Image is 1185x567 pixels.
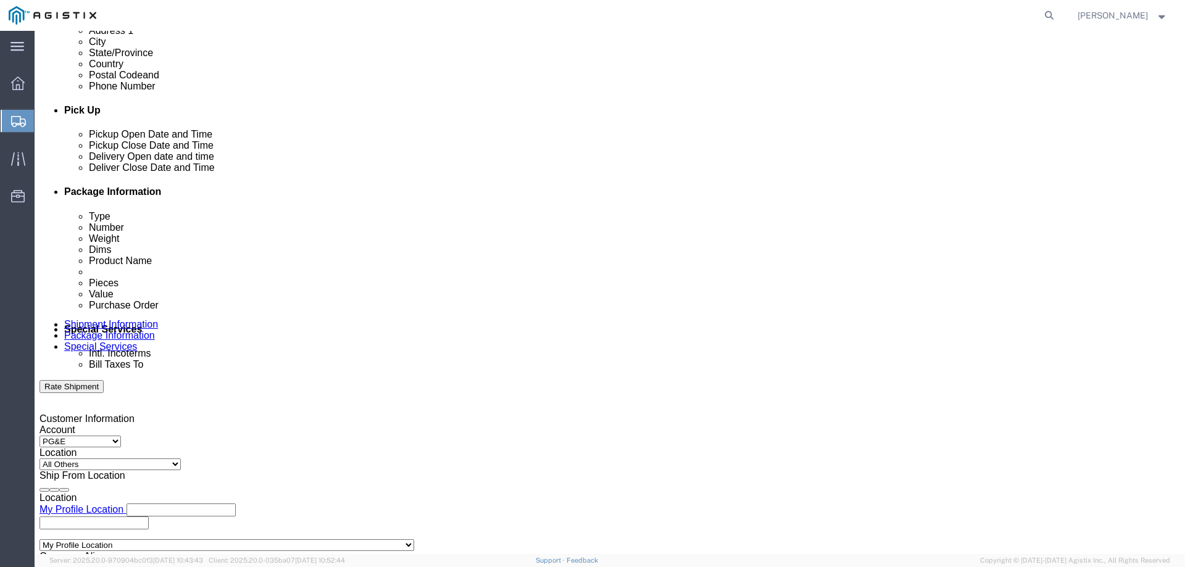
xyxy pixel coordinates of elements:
[153,557,203,564] span: [DATE] 10:43:43
[35,31,1185,554] iframe: FS Legacy Container
[567,557,598,564] a: Feedback
[49,557,203,564] span: Server: 2025.20.0-970904bc0f3
[295,557,345,564] span: [DATE] 10:52:44
[209,557,345,564] span: Client: 2025.20.0-035ba07
[536,557,567,564] a: Support
[1077,8,1168,23] button: [PERSON_NAME]
[980,555,1170,566] span: Copyright © [DATE]-[DATE] Agistix Inc., All Rights Reserved
[9,6,96,25] img: logo
[1078,9,1148,22] span: Jessica Albus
